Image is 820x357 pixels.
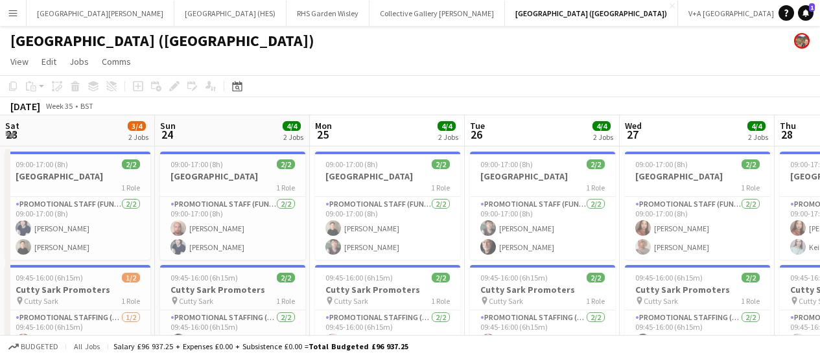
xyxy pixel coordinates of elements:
[678,1,785,26] button: V+A [GEOGRAPHIC_DATA]
[635,273,703,282] span: 09:45-16:00 (6h15m)
[121,183,140,192] span: 1 Role
[325,159,378,169] span: 09:00-17:00 (8h)
[625,170,770,182] h3: [GEOGRAPHIC_DATA]
[315,197,460,260] app-card-role: Promotional Staff (Fundraiser)2/209:00-17:00 (8h)[PERSON_NAME][PERSON_NAME]
[160,197,305,260] app-card-role: Promotional Staff (Fundraiser)2/209:00-17:00 (8h)[PERSON_NAME][PERSON_NAME]
[742,159,760,169] span: 2/2
[10,31,314,51] h1: [GEOGRAPHIC_DATA] ([GEOGRAPHIC_DATA])
[122,273,140,282] span: 1/2
[276,183,295,192] span: 1 Role
[432,159,450,169] span: 2/2
[158,127,176,142] span: 24
[780,120,796,132] span: Thu
[97,53,136,70] a: Comms
[438,121,456,131] span: 4/4
[16,273,83,282] span: 09:45-16:00 (6h15m)
[635,159,688,169] span: 09:00-17:00 (8h)
[43,101,75,111] span: Week 35
[798,5,814,21] a: 1
[122,159,140,169] span: 2/2
[160,152,305,260] app-job-card: 09:00-17:00 (8h)2/2[GEOGRAPHIC_DATA]1 RolePromotional Staff (Fundraiser)2/209:00-17:00 (8h)[PERSO...
[170,273,238,282] span: 09:45-16:00 (6h15m)
[586,183,605,192] span: 1 Role
[276,296,295,306] span: 1 Role
[625,152,770,260] app-job-card: 09:00-17:00 (8h)2/2[GEOGRAPHIC_DATA]1 RolePromotional Staff (Fundraiser)2/209:00-17:00 (8h)[PERSO...
[69,56,89,67] span: Jobs
[315,152,460,260] app-job-card: 09:00-17:00 (8h)2/2[GEOGRAPHIC_DATA]1 RolePromotional Staff (Fundraiser)2/209:00-17:00 (8h)[PERSO...
[741,183,760,192] span: 1 Role
[287,1,369,26] button: RHS Garden Wisley
[587,273,605,282] span: 2/2
[623,127,642,142] span: 27
[6,340,60,354] button: Budgeted
[747,121,766,131] span: 4/4
[794,33,810,49] app-user-avatar: Alyce Paton
[5,53,34,70] a: View
[480,273,548,282] span: 09:45-16:00 (6h15m)
[179,296,213,306] span: Cutty Sark
[174,1,287,26] button: [GEOGRAPHIC_DATA] (HES)
[431,296,450,306] span: 1 Role
[625,120,642,132] span: Wed
[315,120,332,132] span: Mon
[64,53,94,70] a: Jobs
[315,284,460,295] h3: Cutty Sark Promoters
[315,170,460,182] h3: [GEOGRAPHIC_DATA]
[102,56,131,67] span: Comms
[24,296,58,306] span: Cutty Sark
[5,170,150,182] h3: [GEOGRAPHIC_DATA]
[160,120,176,132] span: Sun
[3,127,19,142] span: 23
[160,170,305,182] h3: [GEOGRAPHIC_DATA]
[41,56,56,67] span: Edit
[277,159,295,169] span: 2/2
[586,296,605,306] span: 1 Role
[10,56,29,67] span: View
[80,101,93,111] div: BST
[27,1,174,26] button: [GEOGRAPHIC_DATA][PERSON_NAME]
[470,152,615,260] div: 09:00-17:00 (8h)2/2[GEOGRAPHIC_DATA]1 RolePromotional Staff (Fundraiser)2/209:00-17:00 (8h)[PERSO...
[592,121,611,131] span: 4/4
[113,341,408,351] div: Salary £96 937.25 + Expenses £0.00 + Subsistence £0.00 =
[160,284,305,295] h3: Cutty Sark Promoters
[277,273,295,282] span: 2/2
[325,273,393,282] span: 09:45-16:00 (6h15m)
[5,152,150,260] app-job-card: 09:00-17:00 (8h)2/2[GEOGRAPHIC_DATA]1 RolePromotional Staff (Fundraiser)2/209:00-17:00 (8h)[PERSO...
[10,100,40,113] div: [DATE]
[5,284,150,295] h3: Cutty Sark Promoters
[470,120,485,132] span: Tue
[489,296,523,306] span: Cutty Sark
[21,342,58,351] span: Budgeted
[470,284,615,295] h3: Cutty Sark Promoters
[587,159,605,169] span: 2/2
[432,273,450,282] span: 2/2
[334,296,368,306] span: Cutty Sark
[593,132,613,142] div: 2 Jobs
[778,127,796,142] span: 28
[16,159,68,169] span: 09:00-17:00 (8h)
[313,127,332,142] span: 25
[369,1,505,26] button: Collective Gallery [PERSON_NAME]
[283,132,303,142] div: 2 Jobs
[71,341,102,351] span: All jobs
[505,1,678,26] button: [GEOGRAPHIC_DATA] ([GEOGRAPHIC_DATA])
[625,197,770,260] app-card-role: Promotional Staff (Fundraiser)2/209:00-17:00 (8h)[PERSON_NAME][PERSON_NAME]
[741,296,760,306] span: 1 Role
[5,120,19,132] span: Sat
[309,341,408,351] span: Total Budgeted £96 937.25
[283,121,301,131] span: 4/4
[644,296,678,306] span: Cutty Sark
[170,159,223,169] span: 09:00-17:00 (8h)
[470,170,615,182] h3: [GEOGRAPHIC_DATA]
[438,132,458,142] div: 2 Jobs
[809,3,815,12] span: 1
[470,197,615,260] app-card-role: Promotional Staff (Fundraiser)2/209:00-17:00 (8h)[PERSON_NAME][PERSON_NAME]
[748,132,768,142] div: 2 Jobs
[36,53,62,70] a: Edit
[121,296,140,306] span: 1 Role
[431,183,450,192] span: 1 Role
[742,273,760,282] span: 2/2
